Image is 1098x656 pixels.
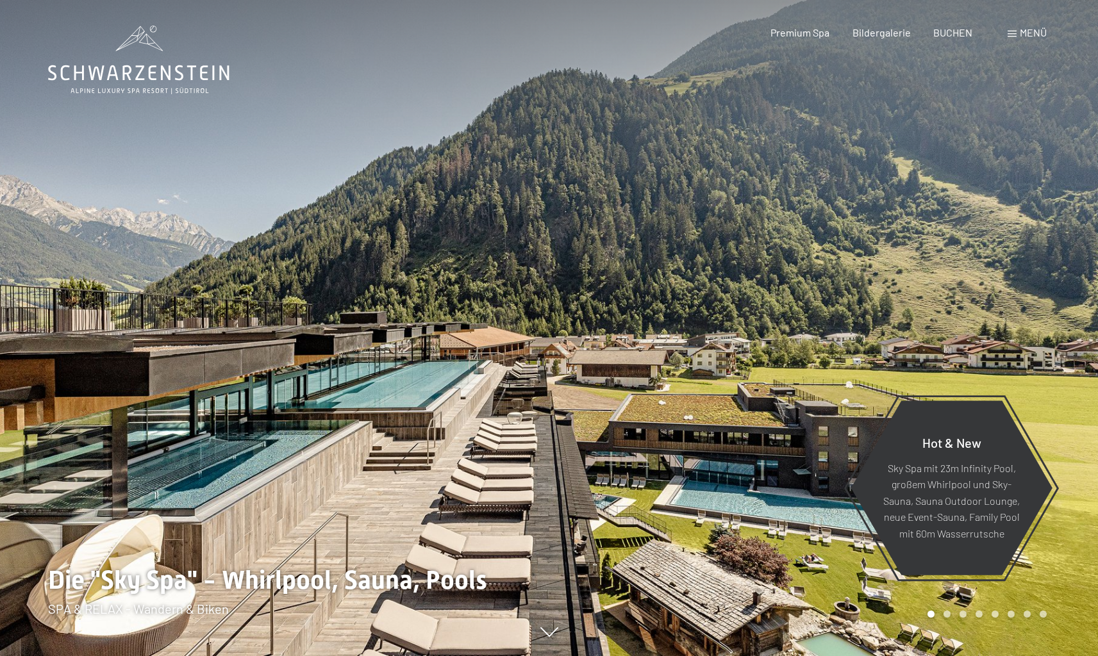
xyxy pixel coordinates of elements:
[933,26,972,38] a: BUCHEN
[1020,26,1047,38] span: Menü
[1040,611,1047,618] div: Carousel Page 8
[1024,611,1031,618] div: Carousel Page 7
[850,400,1053,576] a: Hot & New Sky Spa mit 23m Infinity Pool, großem Whirlpool und Sky-Sauna, Sauna Outdoor Lounge, ne...
[770,26,829,38] a: Premium Spa
[944,611,951,618] div: Carousel Page 2
[1008,611,1015,618] div: Carousel Page 6
[960,611,967,618] div: Carousel Page 3
[922,434,981,450] span: Hot & New
[976,611,983,618] div: Carousel Page 4
[853,26,911,38] a: Bildergalerie
[992,611,999,618] div: Carousel Page 5
[882,459,1021,541] p: Sky Spa mit 23m Infinity Pool, großem Whirlpool und Sky-Sauna, Sauna Outdoor Lounge, neue Event-S...
[927,611,935,618] div: Carousel Page 1 (Current Slide)
[923,611,1047,618] div: Carousel Pagination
